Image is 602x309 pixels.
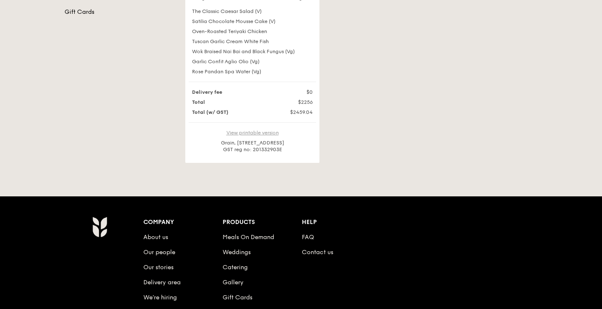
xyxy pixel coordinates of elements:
div: Tuscan Garlic Cream White Fish [187,38,318,45]
div: Help [302,216,381,228]
a: Our stories [143,264,174,271]
a: Gift Cards [65,8,175,16]
img: Grain [92,216,107,237]
div: Grain, [STREET_ADDRESS] GST reg no: 201332903E [189,139,316,153]
a: Meals On Demand [223,234,274,241]
strong: Delivery fee [192,89,222,95]
a: Weddings [223,249,251,256]
div: Rose Pandan Spa Water (Vg) [187,68,318,75]
div: The Classic Caesar Salad (V) [187,8,318,15]
div: Company [143,216,223,228]
a: Gallery [223,279,244,286]
a: Delivery area [143,279,181,286]
a: Gift Cards [223,294,252,301]
div: $2459.04 [274,109,318,116]
a: About us [143,234,168,241]
strong: Total [192,99,205,105]
div: Products [223,216,302,228]
div: $2256 [274,99,318,106]
div: Satilia Chocolate Mousse Cake (V) [187,18,318,25]
div: Oven-Roasted Teriyaki Chicken [187,28,318,35]
div: Garlic Confit Aglio Olio (Vg) [187,58,318,65]
a: Contact us [302,249,333,256]
div: $0 [274,89,318,95]
a: View printable version [226,130,279,136]
a: FAQ [302,234,314,241]
div: Wok Braised Nai Bai and Black Fungus (Vg) [187,48,318,55]
a: Our people [143,249,175,256]
strong: Total (w/ GST) [192,109,228,115]
a: Catering [223,264,248,271]
a: We’re hiring [143,294,177,301]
